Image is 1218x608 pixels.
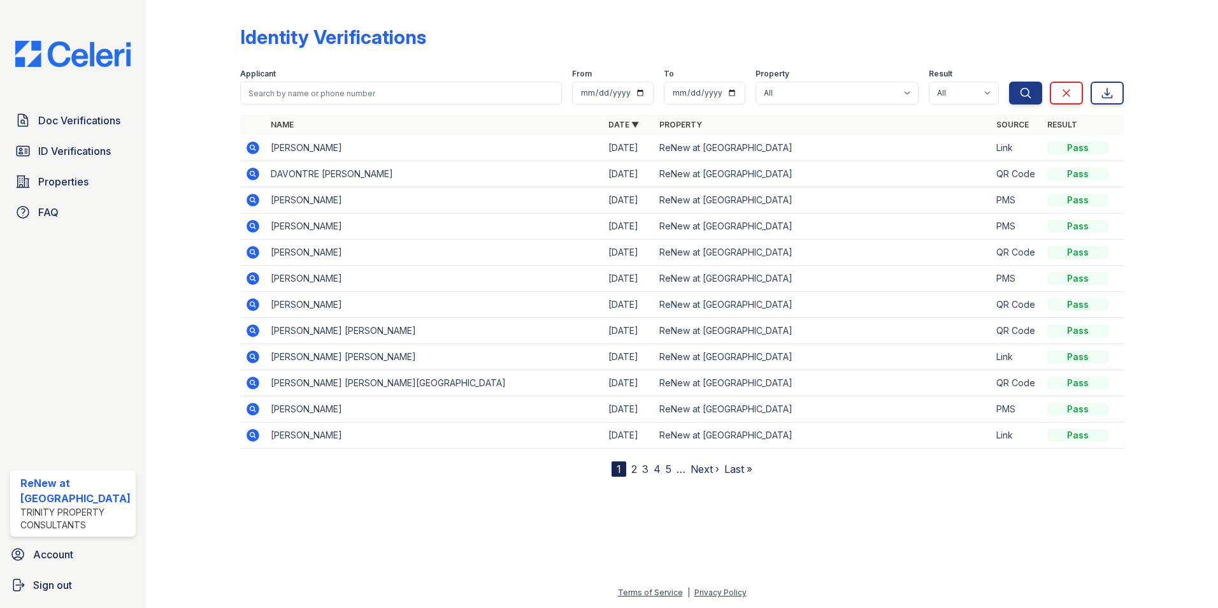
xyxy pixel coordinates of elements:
[1047,246,1108,259] div: Pass
[38,143,111,159] span: ID Verifications
[10,108,136,133] a: Doc Verifications
[1047,168,1108,180] div: Pass
[724,463,752,475] a: Last »
[654,423,992,449] td: ReNew at [GEOGRAPHIC_DATA]
[664,69,674,79] label: To
[991,187,1042,214] td: PMS
[5,572,141,598] a: Sign out
[756,69,789,79] label: Property
[5,41,141,67] img: CE_Logo_Blue-a8612792a0a2168367f1c8372b55b34899dd931a85d93a1a3d3e32e68fde9ad4.png
[603,240,654,266] td: [DATE]
[654,344,992,370] td: ReNew at [GEOGRAPHIC_DATA]
[266,161,603,187] td: DAVONTRE [PERSON_NAME]
[266,266,603,292] td: [PERSON_NAME]
[603,161,654,187] td: [DATE]
[20,506,131,532] div: Trinity Property Consultants
[603,344,654,370] td: [DATE]
[654,370,992,396] td: ReNew at [GEOGRAPHIC_DATA]
[991,344,1042,370] td: Link
[240,25,426,48] div: Identity Verifications
[266,187,603,214] td: [PERSON_NAME]
[612,461,626,477] div: 1
[654,187,992,214] td: ReNew at [GEOGRAPHIC_DATA]
[33,577,72,593] span: Sign out
[603,396,654,423] td: [DATE]
[10,138,136,164] a: ID Verifications
[603,318,654,344] td: [DATE]
[10,169,136,194] a: Properties
[654,266,992,292] td: ReNew at [GEOGRAPHIC_DATA]
[677,461,685,477] span: …
[929,69,952,79] label: Result
[666,463,671,475] a: 5
[271,120,294,129] a: Name
[694,588,747,597] a: Privacy Policy
[266,214,603,240] td: [PERSON_NAME]
[991,292,1042,318] td: QR Code
[991,423,1042,449] td: Link
[654,214,992,240] td: ReNew at [GEOGRAPHIC_DATA]
[603,135,654,161] td: [DATE]
[240,69,276,79] label: Applicant
[20,475,131,506] div: ReNew at [GEOGRAPHIC_DATA]
[266,292,603,318] td: [PERSON_NAME]
[991,214,1042,240] td: PMS
[266,344,603,370] td: [PERSON_NAME] [PERSON_NAME]
[572,69,592,79] label: From
[991,240,1042,266] td: QR Code
[1047,272,1108,285] div: Pass
[603,187,654,214] td: [DATE]
[38,205,59,220] span: FAQ
[654,318,992,344] td: ReNew at [GEOGRAPHIC_DATA]
[266,423,603,449] td: [PERSON_NAME]
[603,292,654,318] td: [DATE]
[33,547,73,562] span: Account
[1047,194,1108,206] div: Pass
[996,120,1029,129] a: Source
[266,318,603,344] td: [PERSON_NAME] [PERSON_NAME]
[991,318,1042,344] td: QR Code
[687,588,690,597] div: |
[654,292,992,318] td: ReNew at [GEOGRAPHIC_DATA]
[642,463,648,475] a: 3
[266,135,603,161] td: [PERSON_NAME]
[1047,141,1108,154] div: Pass
[5,542,141,567] a: Account
[618,588,683,597] a: Terms of Service
[659,120,702,129] a: Property
[38,174,89,189] span: Properties
[266,240,603,266] td: [PERSON_NAME]
[1047,120,1077,129] a: Result
[240,82,562,105] input: Search by name or phone number
[1047,403,1108,416] div: Pass
[991,396,1042,423] td: PMS
[654,463,661,475] a: 4
[654,396,992,423] td: ReNew at [GEOGRAPHIC_DATA]
[991,266,1042,292] td: PMS
[1047,429,1108,442] div: Pass
[991,161,1042,187] td: QR Code
[654,135,992,161] td: ReNew at [GEOGRAPHIC_DATA]
[1047,324,1108,337] div: Pass
[10,199,136,225] a: FAQ
[654,240,992,266] td: ReNew at [GEOGRAPHIC_DATA]
[1047,377,1108,389] div: Pass
[991,135,1042,161] td: Link
[1047,351,1108,363] div: Pass
[991,370,1042,396] td: QR Code
[266,370,603,396] td: [PERSON_NAME] [PERSON_NAME][GEOGRAPHIC_DATA]
[654,161,992,187] td: ReNew at [GEOGRAPHIC_DATA]
[38,113,120,128] span: Doc Verifications
[603,214,654,240] td: [DATE]
[603,370,654,396] td: [DATE]
[1047,298,1108,311] div: Pass
[603,423,654,449] td: [DATE]
[631,463,637,475] a: 2
[691,463,719,475] a: Next ›
[603,266,654,292] td: [DATE]
[608,120,639,129] a: Date ▼
[266,396,603,423] td: [PERSON_NAME]
[1047,220,1108,233] div: Pass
